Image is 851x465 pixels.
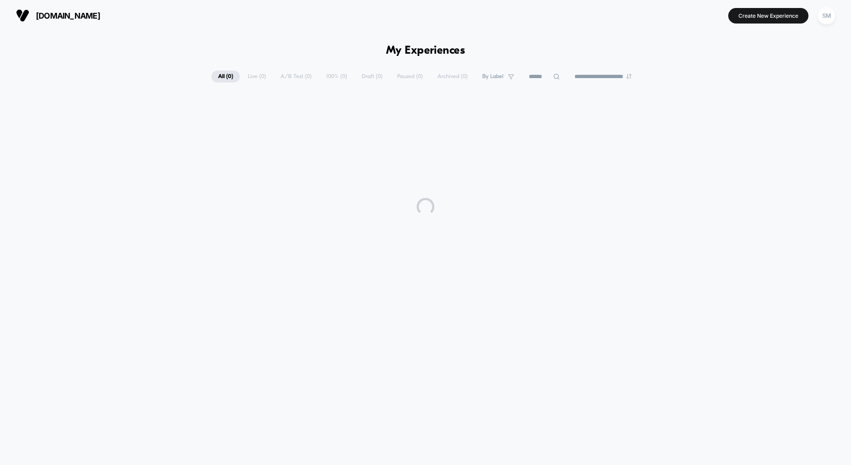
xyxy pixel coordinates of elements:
span: [DOMAIN_NAME] [36,11,100,20]
img: end [626,74,632,79]
span: By Label [482,73,504,80]
img: Visually logo [16,9,29,22]
button: [DOMAIN_NAME] [13,8,103,23]
button: SM [815,7,838,25]
h1: My Experiences [386,44,465,57]
button: Create New Experience [728,8,808,24]
div: SM [818,7,835,24]
span: All ( 0 ) [211,71,240,83]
